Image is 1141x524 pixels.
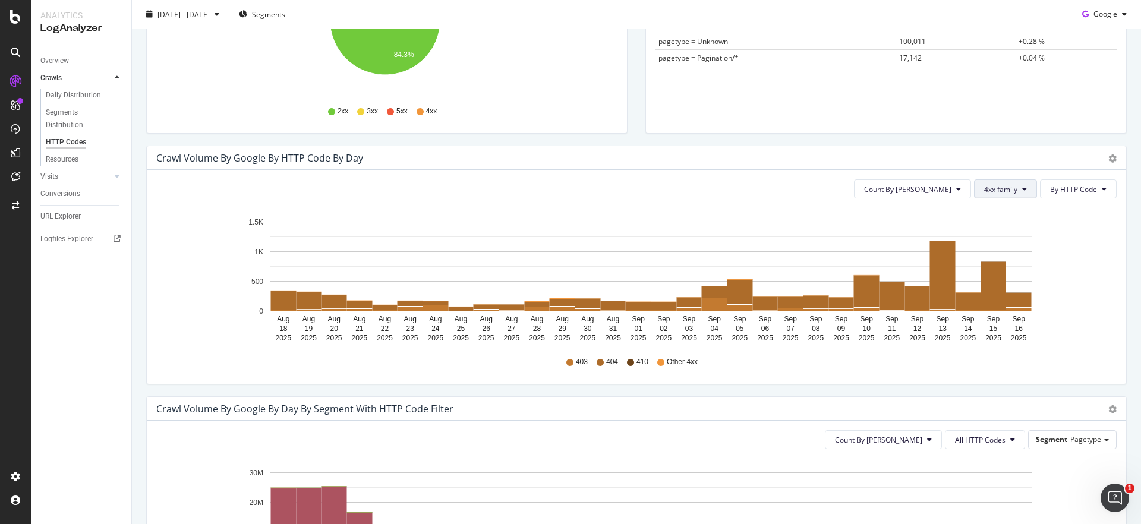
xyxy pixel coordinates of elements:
text: 2025 [275,334,291,342]
text: 2025 [732,334,748,342]
text: 02 [660,324,668,333]
text: Sep [708,315,721,323]
text: 05 [736,324,744,333]
text: 2025 [326,334,342,342]
text: Aug [302,315,315,323]
div: Crawls [40,72,62,84]
text: 2025 [757,334,773,342]
span: 100,011 [899,36,926,46]
text: 84.3% [394,50,414,59]
text: 2025 [808,334,824,342]
span: 4xx family [984,184,1017,194]
text: 04 [710,324,718,333]
text: 2025 [579,334,595,342]
text: Sep [1012,315,1025,323]
span: Pagetype [1070,434,1101,444]
text: 22 [381,324,389,333]
text: 2025 [655,334,672,342]
text: 19 [305,324,313,333]
span: Segments [252,9,285,19]
text: Aug [429,315,442,323]
div: Analytics [40,10,122,21]
text: Sep [911,315,924,323]
text: 2025 [301,334,317,342]
iframe: Intercom live chat [1101,484,1129,512]
div: Overview [40,55,69,67]
text: Sep [962,315,975,323]
text: 1K [254,248,263,256]
span: 410 [636,357,648,367]
text: 29 [558,324,566,333]
text: 2025 [453,334,469,342]
a: Segments Distribution [46,106,123,131]
text: Aug [327,315,340,323]
text: 2025 [707,334,723,342]
span: 17,142 [899,53,922,63]
a: Logfiles Explorer [40,233,123,245]
span: 2xx [338,106,349,116]
div: Segments Distribution [46,106,112,131]
text: Sep [809,315,822,323]
button: Segments [234,5,290,24]
div: Crawl Volume by google by Day by Segment with HTTP Code Filter [156,403,453,415]
text: 2025 [631,334,647,342]
button: Count By [PERSON_NAME] [825,430,942,449]
button: Google [1077,5,1131,24]
div: Crawl Volume by google by HTTP Code by Day [156,152,363,164]
text: 24 [431,324,440,333]
text: 2025 [681,334,697,342]
text: Sep [860,315,873,323]
span: Segment [1036,434,1067,444]
button: 4xx family [974,179,1037,198]
span: By HTTP Code [1050,184,1097,194]
text: 30M [250,469,263,477]
div: HTTP Codes [46,136,86,149]
span: Other 4xx [667,357,698,367]
span: +2.89 % [1019,20,1045,30]
div: Visits [40,171,58,183]
a: Crawls [40,72,111,84]
span: 1 [1125,484,1134,493]
text: Sep [885,315,899,323]
text: Aug [353,315,365,323]
a: URL Explorer [40,210,123,223]
span: 5xx [396,106,408,116]
text: 21 [355,324,364,333]
span: Count By Day [864,184,951,194]
text: 2025 [833,334,849,342]
span: All HTTP Codes [955,435,1006,445]
a: HTTP Codes [46,136,123,149]
button: Count By [PERSON_NAME] [854,179,971,198]
text: 2025 [402,334,418,342]
div: Logfiles Explorer [40,233,93,245]
span: pagetype = Pagination/* [658,53,739,63]
text: 06 [761,324,770,333]
text: 2025 [478,334,494,342]
text: 03 [685,324,694,333]
text: 25 [457,324,465,333]
text: Aug [455,315,467,323]
text: Sep [683,315,696,323]
text: 20 [330,324,338,333]
text: Aug [404,315,416,323]
text: 2025 [960,334,976,342]
div: URL Explorer [40,210,81,223]
span: 4xx [426,106,437,116]
text: 1.5K [248,218,263,226]
text: 15 [989,324,998,333]
text: Aug [556,315,568,323]
text: Sep [759,315,772,323]
text: 11 [888,324,896,333]
svg: A chart. [156,208,1108,346]
text: Aug [480,315,492,323]
text: Aug [505,315,518,323]
span: pagetype = Unknown [658,36,728,46]
span: +0.04 % [1019,53,1045,63]
text: 26 [482,324,490,333]
span: 404 [606,357,618,367]
span: [DATE] - [DATE] [157,9,210,19]
text: 18 [279,324,288,333]
text: 2025 [351,334,367,342]
text: Aug [379,315,391,323]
